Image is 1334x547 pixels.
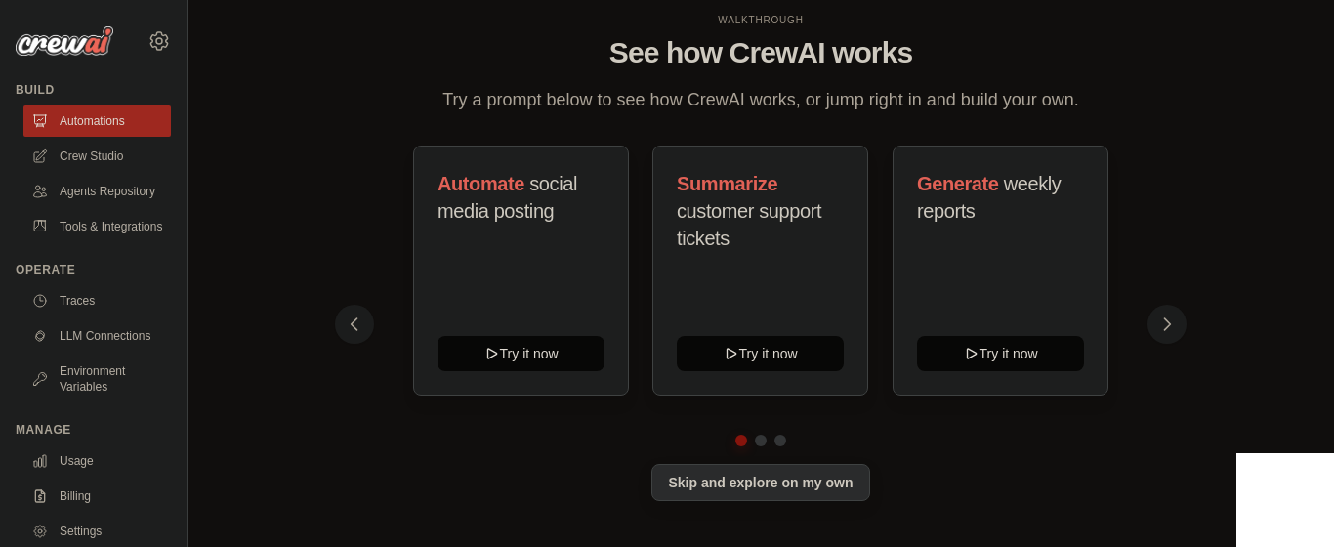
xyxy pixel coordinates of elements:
div: Build [16,82,171,98]
div: Manage [16,422,171,438]
a: Tools & Integrations [23,211,171,242]
button: Try it now [677,336,844,371]
div: WALKTHROUGH [351,13,1171,27]
button: Try it now [438,336,604,371]
span: weekly reports [917,173,1061,222]
p: Try a prompt below to see how CrewAI works, or jump right in and build your own. [433,86,1089,114]
a: LLM Connections [23,320,171,352]
button: Try it now [917,336,1084,371]
span: Automate [438,173,524,194]
button: Skip and explore on my own [651,464,869,501]
iframe: Chat Widget [1236,453,1334,547]
img: Logo [16,26,113,56]
a: Traces [23,285,171,316]
a: Billing [23,481,171,512]
h1: See how CrewAI works [351,35,1171,70]
span: Generate [917,173,999,194]
a: Settings [23,516,171,547]
a: Crew Studio [23,141,171,172]
a: Environment Variables [23,356,171,402]
a: Automations [23,105,171,137]
a: Agents Repository [23,176,171,207]
span: Summarize [677,173,777,194]
div: Operate [16,262,171,277]
a: Usage [23,445,171,477]
span: customer support tickets [677,200,821,249]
